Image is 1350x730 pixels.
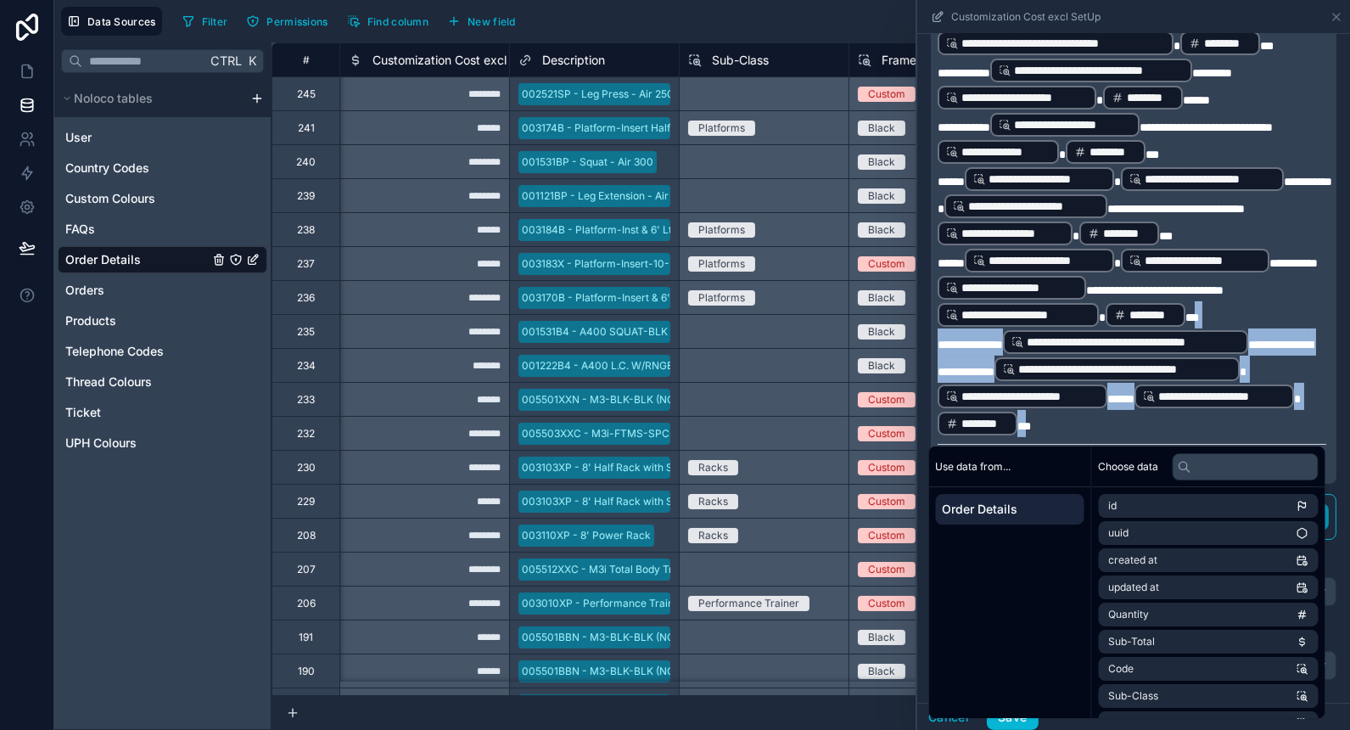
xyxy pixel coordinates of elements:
[65,343,164,360] span: Telephone Codes
[58,246,267,273] div: Order Details
[58,399,267,426] div: Ticket
[58,368,267,396] div: Thread Colours
[522,121,804,136] div: 003174B - Platform-Insert Half Rack (For Rack 3103, 3104)
[297,325,315,339] div: 235
[58,124,267,151] div: User
[87,15,156,28] span: Data Sources
[65,435,137,452] span: UPH Colours
[341,8,434,34] button: Find column
[58,87,244,110] button: Noloco tables
[58,338,267,365] div: Telephone Codes
[65,312,116,329] span: Products
[202,15,228,28] span: Filter
[522,528,651,543] div: 003110XP - 8' Power Rack
[522,358,719,373] div: 001222B4 - A400 L.C. W/RNGE LTR-BLK
[240,8,333,34] button: Permissions
[58,216,267,243] div: FAQs
[299,631,313,644] div: 191
[65,251,141,268] span: Order Details
[367,15,429,28] span: Find column
[266,15,328,28] span: Permissions
[522,324,668,340] div: 001531B4 - A400 SQUAT-BLK
[58,430,267,457] div: UPH Colours
[522,630,845,645] div: 005501BBN - M3-BLK-BLK (NO COMPUTER) Full Container Pricing
[58,277,267,304] div: Orders
[943,501,1078,518] span: Order Details
[297,461,316,474] div: 230
[285,53,327,66] div: #
[468,15,516,28] span: New field
[297,393,315,407] div: 233
[522,664,845,679] div: 005501BBN - M3-BLK-BLK (NO COMPUTER) Full Container Pricing
[522,596,684,611] div: 003010XP - Performance Trainer
[297,529,316,542] div: 208
[522,494,719,509] div: 003103XP - 8' Half Rack with Short Base
[522,392,845,407] div: 005501XXN - M3-BLK-BLK (NO COMPUTER) Full Container Pricing
[929,487,1091,531] div: scrollable content
[297,597,316,610] div: 206
[65,160,149,177] span: Country Codes
[58,154,267,182] div: Country Codes
[297,359,316,373] div: 234
[882,52,948,69] span: Frame Type
[297,563,316,576] div: 207
[74,90,153,107] span: Noloco tables
[65,282,104,299] span: Orders
[296,155,316,169] div: 240
[373,52,545,69] span: Customization Cost excl SetUp
[61,7,162,36] button: Data Sources
[54,80,271,463] div: scrollable content
[65,404,101,421] span: Ticket
[297,257,315,271] div: 237
[522,154,653,170] div: 001531BP - Squat - Air 300
[542,52,605,69] span: Description
[176,8,234,34] button: Filter
[522,188,690,204] div: 001121BP - Leg Extension - Air 250
[297,223,315,237] div: 238
[297,427,315,441] div: 232
[297,495,315,508] div: 229
[1099,460,1159,474] span: Choose data
[297,291,315,305] div: 236
[65,129,92,146] span: User
[297,189,315,203] div: 239
[522,222,723,238] div: 003184B - Platform-Inst & 6' Lt-10-No Air
[240,8,340,34] a: Permissions
[522,87,674,102] div: 002521SP - Leg Press - Air 250
[712,52,769,69] span: Sub-Class
[65,373,152,390] span: Thread Colours
[209,50,244,71] span: Ctrl
[298,665,315,678] div: 190
[441,8,522,34] button: New field
[65,221,95,238] span: FAQs
[522,256,699,272] div: 003183X - Platform-Insert-10-No Air
[522,460,719,475] div: 003103XP - 8' Half Rack with Short Base
[522,562,697,577] div: 005512XXC - M3i Total Body Trainer
[65,190,155,207] span: Custom Colours
[58,185,267,212] div: Custom Colours
[297,87,316,101] div: 245
[522,290,871,306] div: 003170B - Platform-Insert & 6' Lift Short Half Rack (for Rack 3103, 3104)
[298,121,315,135] div: 241
[522,426,864,441] div: 005503XXC - M3i-FTMS-SPC-SPC-COMP-LITE Full Container Pricing
[936,460,1011,474] span: Use data from...
[246,55,258,67] span: K
[58,307,267,334] div: Products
